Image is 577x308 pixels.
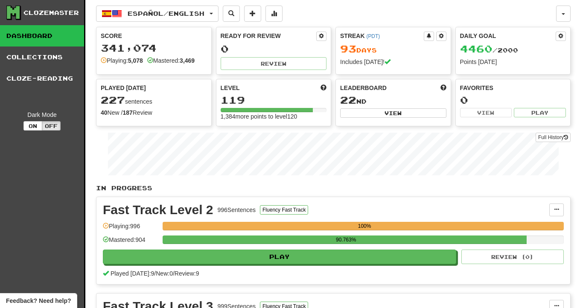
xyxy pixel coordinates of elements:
span: Review: 9 [175,270,199,277]
strong: 3,469 [180,57,195,64]
div: Playing: 996 [103,222,158,236]
button: View [340,108,446,118]
span: 22 [340,94,356,106]
button: Search sentences [223,6,240,22]
span: 4460 [460,43,492,55]
div: 100% [165,222,564,230]
div: New / Review [101,108,207,117]
button: Fluency Fast Track [260,205,308,215]
span: Level [221,84,240,92]
strong: 187 [122,109,132,116]
span: / 2000 [460,46,518,54]
div: 0 [460,95,566,105]
div: Fast Track Level 2 [103,203,213,216]
div: 341,074 [101,43,207,53]
button: Add sentence to collection [244,6,261,22]
div: Clozemaster [23,9,79,17]
button: Play [103,250,456,264]
button: Review (0) [461,250,564,264]
div: nd [340,95,446,106]
strong: 5,078 [128,57,143,64]
span: Score more points to level up [321,84,326,92]
div: Playing: [101,56,143,65]
strong: 40 [101,109,108,116]
div: Includes [DATE]! [340,58,446,66]
span: This week in points, UTC [440,84,446,92]
div: Streak [340,32,424,40]
div: Points [DATE] [460,58,566,66]
span: Played [DATE]: 9 [111,270,154,277]
button: More stats [265,6,283,22]
span: New: 0 [156,270,173,277]
div: Day s [340,44,446,55]
div: 0 [221,44,327,54]
p: In Progress [96,184,571,192]
a: Full History [536,133,571,142]
div: Ready for Review [221,32,317,40]
button: Off [42,121,61,131]
div: Mastered: 904 [103,235,158,250]
div: Mastered: [147,56,195,65]
span: Played [DATE] [101,84,146,92]
div: Daily Goal [460,32,556,41]
div: 996 Sentences [218,206,256,214]
div: 1,384 more points to level 120 [221,112,327,121]
div: sentences [101,95,207,106]
button: On [23,121,42,131]
div: Score [101,32,207,40]
span: Leaderboard [340,84,387,92]
a: (PDT) [366,33,380,39]
span: 93 [340,43,356,55]
span: Open feedback widget [6,296,71,305]
button: Review [221,57,327,70]
div: 90.763% [165,235,527,244]
div: 119 [221,95,327,105]
span: / [173,270,175,277]
span: / [154,270,156,277]
div: Dark Mode [6,110,78,119]
button: View [460,108,512,117]
button: Play [514,108,566,117]
span: 227 [101,94,125,106]
button: Español/English [96,6,219,22]
span: Español / English [128,10,204,17]
div: Favorites [460,84,566,92]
